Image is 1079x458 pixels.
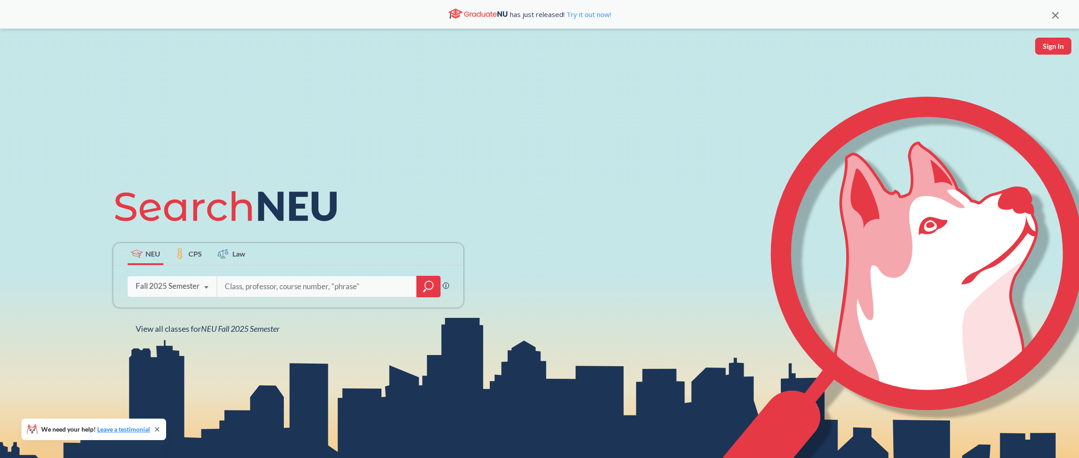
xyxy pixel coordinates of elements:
span: CPS [188,248,202,259]
div: magnifying glass [416,276,441,297]
span: has just released! [510,9,611,19]
span: View all classes for [136,324,279,334]
a: Leave a testimonial [97,425,150,433]
span: NEU [146,248,160,259]
span: Law [232,248,245,259]
img: sandbox logo [9,38,30,65]
span: We need your help! [41,426,150,432]
button: Sign In [1035,38,1071,55]
span: NEU Fall 2025 Semester [201,324,279,334]
a: Try it out now! [565,10,611,19]
svg: magnifying glass [423,280,434,293]
div: Fall 2025 Semester [136,281,200,291]
input: Class, professor, course number, "phrase" [224,277,410,296]
a: sandbox logo [9,38,30,68]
